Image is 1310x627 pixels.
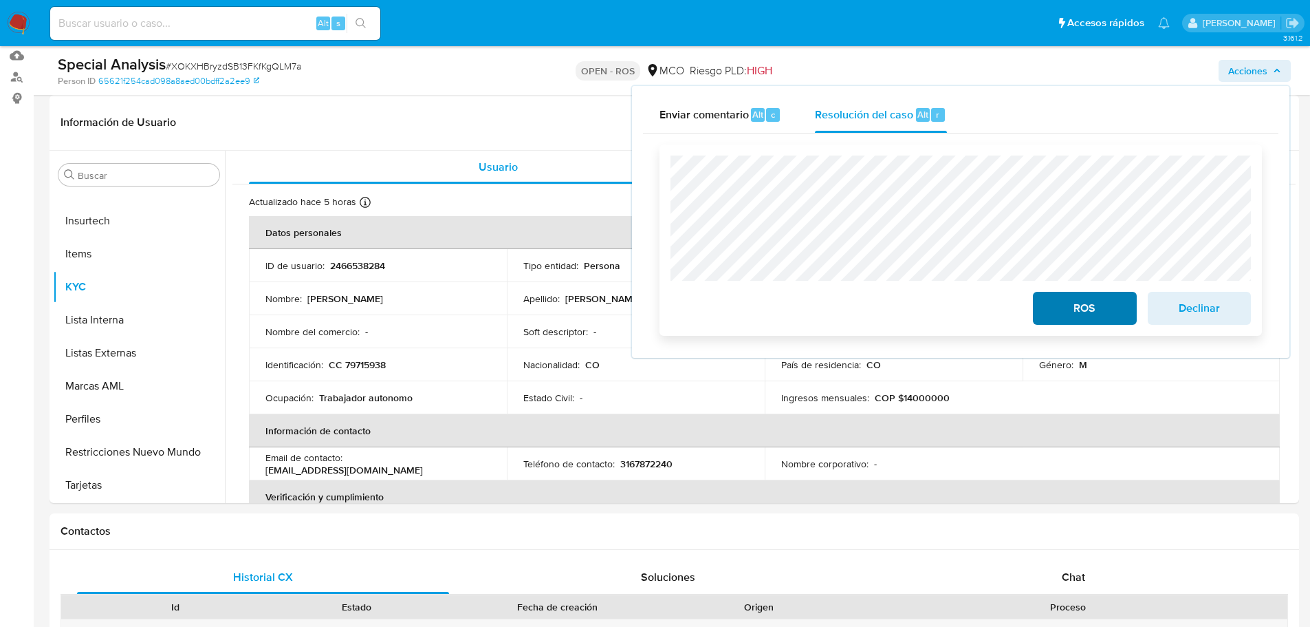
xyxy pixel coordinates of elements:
[265,451,342,464] p: Email de contacto :
[307,293,383,305] p: [PERSON_NAME]
[620,458,673,470] p: 3167872240
[58,53,166,75] b: Special Analysis
[747,63,772,78] span: HIGH
[249,216,1280,249] th: Datos personales
[1067,16,1144,30] span: Accesos rápidos
[917,108,928,121] span: Alt
[318,17,329,30] span: Alt
[329,359,386,371] p: CC 79715938
[580,392,582,404] p: -
[265,359,323,371] p: Identificación :
[936,108,939,121] span: r
[1283,32,1303,43] span: 3.161.2
[859,600,1278,614] div: Proceso
[1039,359,1073,371] p: Género :
[690,63,772,78] span: Riesgo PLD:
[584,259,620,272] p: Persona
[576,61,640,81] p: OPEN - ROS
[53,304,225,337] button: Lista Interna
[265,392,314,404] p: Ocupación :
[1166,293,1233,323] span: Declinar
[166,59,301,73] span: # XOKXHBryzdSB13FKfKgQLM7a
[457,600,659,614] div: Fecha de creación
[53,270,225,304] button: KYC
[678,600,840,614] div: Origen
[336,17,340,30] span: s
[265,259,325,272] p: ID de usuario :
[523,359,580,371] p: Nacionalidad :
[61,524,1288,538] h1: Contactos
[53,469,225,502] button: Tarjetas
[585,359,600,371] p: CO
[781,359,861,371] p: País de residencia :
[641,569,695,585] span: Soluciones
[781,458,869,470] p: Nombre corporativo :
[1285,16,1300,30] a: Salir
[752,108,763,121] span: Alt
[265,326,360,338] p: Nombre del comercio :
[249,414,1280,447] th: Información de contacto
[64,169,75,180] button: Buscar
[50,14,380,32] input: Buscar usuario o caso...
[53,436,225,469] button: Restricciones Nuevo Mundo
[98,75,259,87] a: 65621f254cad098a8aed00bdff2a2ee9
[53,370,225,403] button: Marcas AML
[1033,292,1136,325] button: ROS
[265,293,302,305] p: Nombre :
[1079,359,1087,371] p: M
[866,359,881,371] p: CO
[319,392,413,404] p: Trabajador autonomo
[249,480,1280,513] th: Verificación y cumplimiento
[95,600,256,614] div: Id
[347,14,375,33] button: search-icon
[58,75,96,87] b: Person ID
[875,392,950,404] p: COP $14000000
[646,63,684,78] div: MCO
[365,326,368,338] p: -
[1158,17,1170,29] a: Notificaciones
[1062,569,1085,585] span: Chat
[330,259,385,272] p: 2466538284
[53,204,225,237] button: Insurtech
[78,169,214,182] input: Buscar
[479,159,518,175] span: Usuario
[1203,17,1280,30] p: deisyesperanza.cardenas@mercadolibre.com.co
[771,108,775,121] span: c
[523,392,574,404] p: Estado Civil :
[53,337,225,370] button: Listas Externas
[1148,292,1251,325] button: Declinar
[523,458,615,470] p: Teléfono de contacto :
[61,116,176,129] h1: Información de Usuario
[659,106,749,122] span: Enviar comentario
[523,259,578,272] p: Tipo entidad :
[249,195,356,209] p: Actualizado hace 5 horas
[1228,60,1267,82] span: Acciones
[53,237,225,270] button: Items
[233,569,293,585] span: Historial CX
[276,600,437,614] div: Estado
[565,293,690,305] p: [PERSON_NAME] Vendivelso
[523,293,560,305] p: Apellido :
[265,464,423,476] p: [EMAIL_ADDRESS][DOMAIN_NAME]
[53,403,225,436] button: Perfiles
[815,106,913,122] span: Resolución del caso
[1051,293,1118,323] span: ROS
[523,326,588,338] p: Soft descriptor :
[593,326,596,338] p: -
[1219,60,1291,82] button: Acciones
[874,458,877,470] p: -
[781,392,869,404] p: Ingresos mensuales :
